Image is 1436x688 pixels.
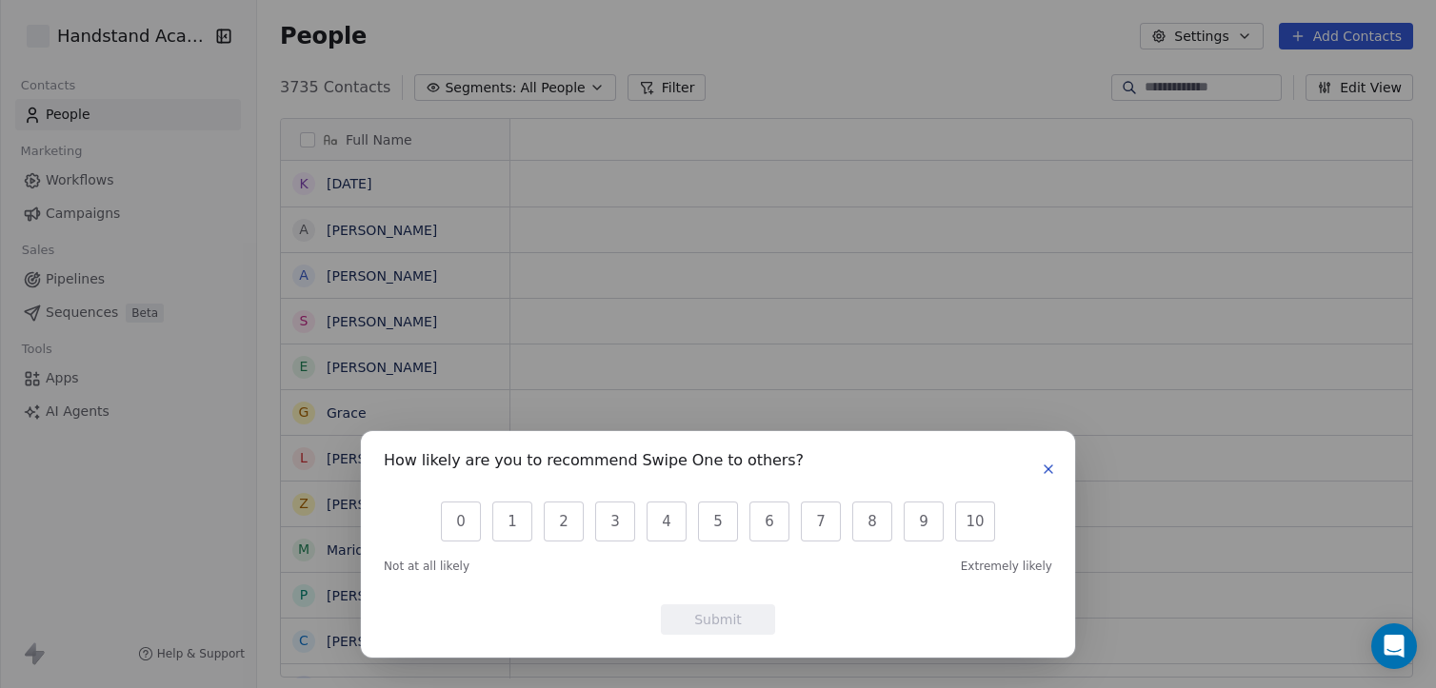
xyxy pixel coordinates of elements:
button: 10 [955,501,995,541]
button: 9 [904,501,944,541]
h1: How likely are you to recommend Swipe One to others? [384,454,804,473]
button: 6 [749,501,789,541]
span: Extremely likely [961,559,1052,574]
button: 5 [698,501,738,541]
button: 7 [801,501,841,541]
span: Not at all likely [384,559,469,574]
button: 8 [852,501,892,541]
button: Submit [661,604,775,635]
button: 2 [544,501,584,541]
button: 3 [595,501,635,541]
button: 1 [492,501,532,541]
button: 0 [441,501,481,541]
button: 4 [647,501,687,541]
